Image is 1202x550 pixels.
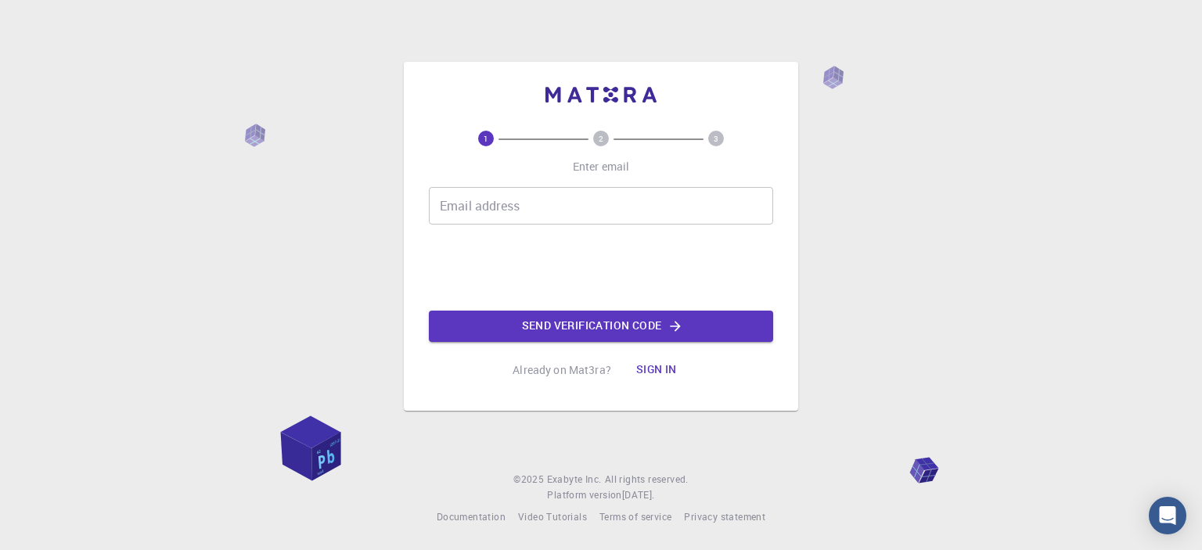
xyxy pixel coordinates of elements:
[622,488,655,501] span: [DATE] .
[605,472,689,487] span: All rights reserved.
[599,510,671,523] span: Terms of service
[547,472,602,487] a: Exabyte Inc.
[437,510,506,523] span: Documentation
[714,133,718,144] text: 3
[482,237,720,298] iframe: reCAPTCHA
[518,510,587,523] span: Video Tutorials
[547,473,602,485] span: Exabyte Inc.
[599,509,671,525] a: Terms of service
[547,487,621,503] span: Platform version
[624,354,689,386] button: Sign in
[513,472,546,487] span: © 2025
[484,133,488,144] text: 1
[599,133,603,144] text: 2
[437,509,506,525] a: Documentation
[1149,497,1186,534] div: Open Intercom Messenger
[684,509,765,525] a: Privacy statement
[518,509,587,525] a: Video Tutorials
[429,311,773,342] button: Send verification code
[622,487,655,503] a: [DATE].
[573,159,630,174] p: Enter email
[684,510,765,523] span: Privacy statement
[513,362,611,378] p: Already on Mat3ra?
